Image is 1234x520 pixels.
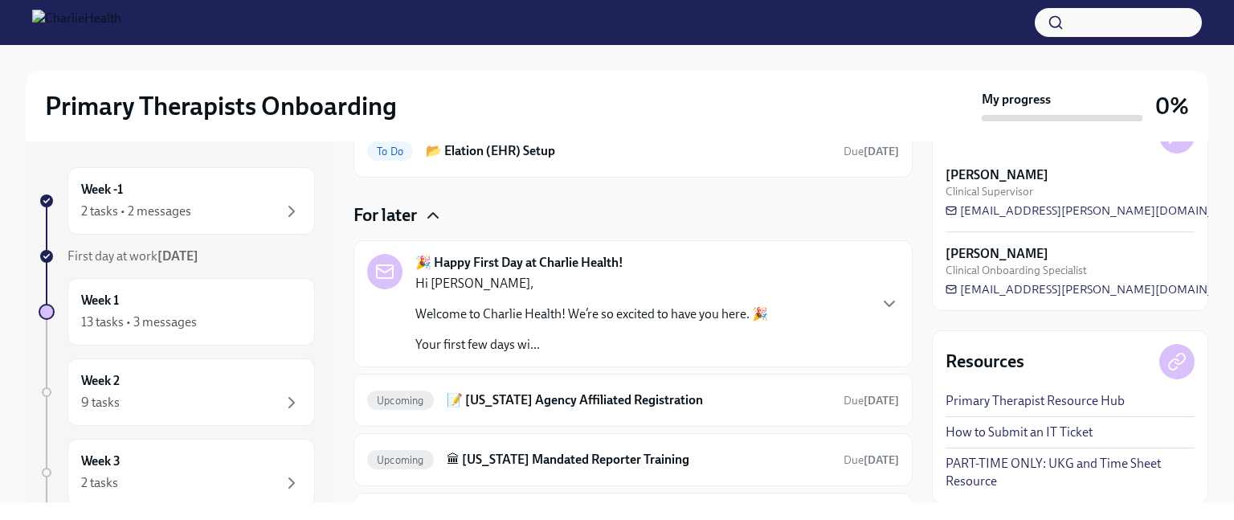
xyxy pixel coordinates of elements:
[415,336,768,354] p: Your first few days wi...
[946,455,1195,490] a: PART-TIME ONLY: UKG and Time Sheet Resource
[946,350,1024,374] h4: Resources
[367,395,434,407] span: Upcoming
[844,394,899,407] span: Due
[946,166,1048,184] strong: [PERSON_NAME]
[81,313,197,331] div: 13 tasks • 3 messages
[1155,92,1189,121] h3: 0%
[415,275,768,293] p: Hi [PERSON_NAME],
[844,144,899,159] span: August 15th, 2025 10:00
[946,245,1048,263] strong: [PERSON_NAME]
[353,203,417,227] h4: For later
[844,452,899,468] span: August 22nd, 2025 10:00
[67,248,198,264] span: First day at work
[367,145,413,158] span: To Do
[415,254,623,272] strong: 🎉 Happy First Day at Charlie Health!
[844,393,899,408] span: August 18th, 2025 10:00
[157,248,198,264] strong: [DATE]
[946,424,1093,441] a: How to Submit an IT Ticket
[844,453,899,467] span: Due
[946,392,1125,410] a: Primary Therapist Resource Hub
[367,447,899,473] a: Upcoming🏛 [US_STATE] Mandated Reporter TrainingDue[DATE]
[864,453,899,467] strong: [DATE]
[81,474,118,492] div: 2 tasks
[447,451,831,469] h6: 🏛 [US_STATE] Mandated Reporter Training
[39,439,315,506] a: Week 32 tasks
[367,138,899,164] a: To Do📂 Elation (EHR) SetupDue[DATE]
[864,394,899,407] strong: [DATE]
[81,452,121,470] h6: Week 3
[367,387,899,413] a: Upcoming📝 [US_STATE] Agency Affiliated RegistrationDue[DATE]
[946,184,1033,199] span: Clinical Supervisor
[447,391,831,409] h6: 📝 [US_STATE] Agency Affiliated Registration
[39,278,315,346] a: Week 113 tasks • 3 messages
[864,145,899,158] strong: [DATE]
[81,372,120,390] h6: Week 2
[32,10,121,35] img: CharlieHealth
[982,91,1051,109] strong: My progress
[81,292,119,309] h6: Week 1
[367,454,434,466] span: Upcoming
[81,181,123,199] h6: Week -1
[81,394,120,411] div: 9 tasks
[39,167,315,235] a: Week -12 tasks • 2 messages
[415,305,768,323] p: Welcome to Charlie Health! We’re so excited to have you here. 🎉
[946,263,1087,278] span: Clinical Onboarding Specialist
[844,145,899,158] span: Due
[81,203,191,220] div: 2 tasks • 2 messages
[45,90,397,122] h2: Primary Therapists Onboarding
[353,203,913,227] div: For later
[426,142,831,160] h6: 📂 Elation (EHR) Setup
[39,358,315,426] a: Week 29 tasks
[39,248,315,265] a: First day at work[DATE]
